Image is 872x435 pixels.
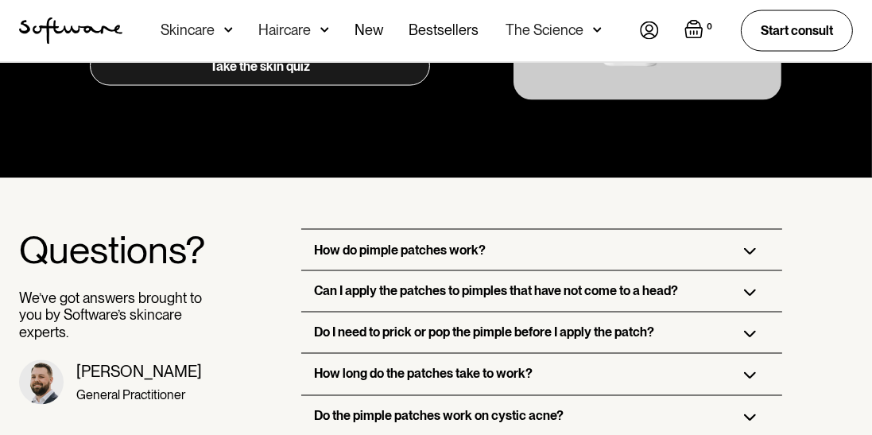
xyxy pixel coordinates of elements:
[320,22,329,38] img: arrow down
[19,290,218,342] p: We’ve got answers brought to you by Software’s skincare experts.
[506,22,583,38] div: The Science
[314,367,533,382] h3: How long do the patches take to work?
[314,409,564,424] h3: Do the pimple patches work on cystic acne?
[19,17,122,45] a: home
[741,10,853,51] a: Start consult
[19,360,64,405] img: Dr, Matt headshot
[258,22,311,38] div: Haircare
[161,22,215,38] div: Skincare
[19,17,122,45] img: Software Logo
[314,325,654,340] h3: Do I need to prick or pop the pimple before I apply the patch?
[593,22,602,38] img: arrow down
[19,229,218,271] h2: Questions?
[76,388,202,403] div: General Practitioner
[314,243,486,258] h3: How do pimple patches work?
[684,20,715,42] a: Open empty cart
[314,284,678,299] h3: Can I apply the patches to pimples that have not come to a head?
[224,22,233,38] img: arrow down
[703,20,715,34] div: 0
[90,46,430,86] a: Take the skin quiz
[76,363,202,382] div: [PERSON_NAME]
